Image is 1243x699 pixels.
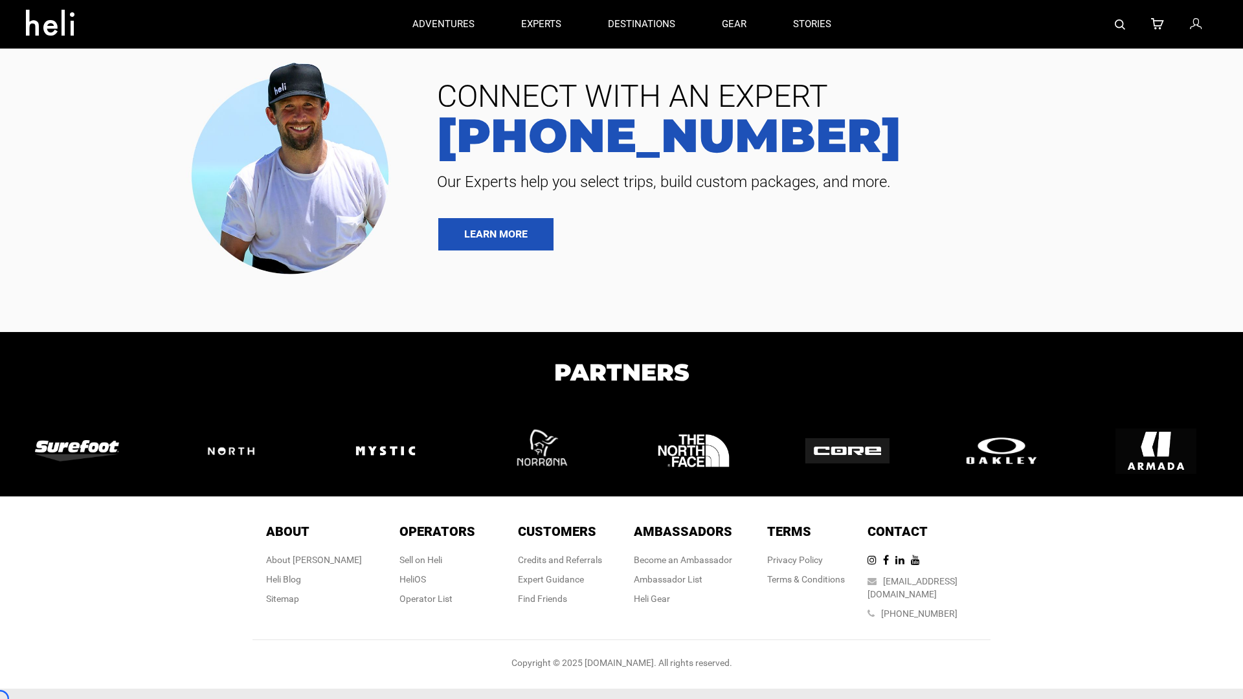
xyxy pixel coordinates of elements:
img: logo [959,434,1044,467]
div: Sell on Heli [399,553,475,566]
a: [PHONE_NUMBER] [427,112,1224,159]
span: About [266,524,309,539]
p: adventures [412,17,475,31]
a: Credits and Referrals [518,555,602,565]
span: Customers [518,524,596,539]
a: Heli Blog [266,574,301,584]
a: HeliOS [399,574,426,584]
a: Privacy Policy [767,555,823,565]
a: [PHONE_NUMBER] [881,608,957,619]
div: About [PERSON_NAME] [266,553,362,566]
div: Sitemap [266,592,362,605]
a: [EMAIL_ADDRESS][DOMAIN_NAME] [868,576,957,599]
img: logo [345,410,426,491]
a: LEARN MORE [438,218,554,250]
div: Find Friends [518,592,602,605]
p: destinations [608,17,675,31]
a: Become an Ambassador [634,555,732,565]
img: logo [189,429,273,473]
a: Terms & Conditions [767,574,845,584]
div: Operator List [399,592,475,605]
span: Contact [868,524,928,539]
p: experts [521,17,561,31]
img: logo [653,410,734,491]
img: search-bar-icon.svg [1115,19,1125,30]
div: Copyright © 2025 [DOMAIN_NAME]. All rights reserved. [252,656,991,669]
span: Ambassadors [634,524,732,539]
img: logo [1115,410,1196,491]
a: Heli Gear [634,594,670,604]
span: Our Experts help you select trips, build custom packages, and more. [427,172,1224,192]
img: logo [805,438,890,464]
span: CONNECT WITH AN EXPERT [427,81,1224,112]
span: Operators [399,524,475,539]
span: Terms [767,524,811,539]
a: Expert Guidance [518,574,584,584]
div: Ambassador List [634,573,732,586]
img: logo [499,410,580,491]
img: logo [35,440,119,461]
img: contact our team [181,52,408,280]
